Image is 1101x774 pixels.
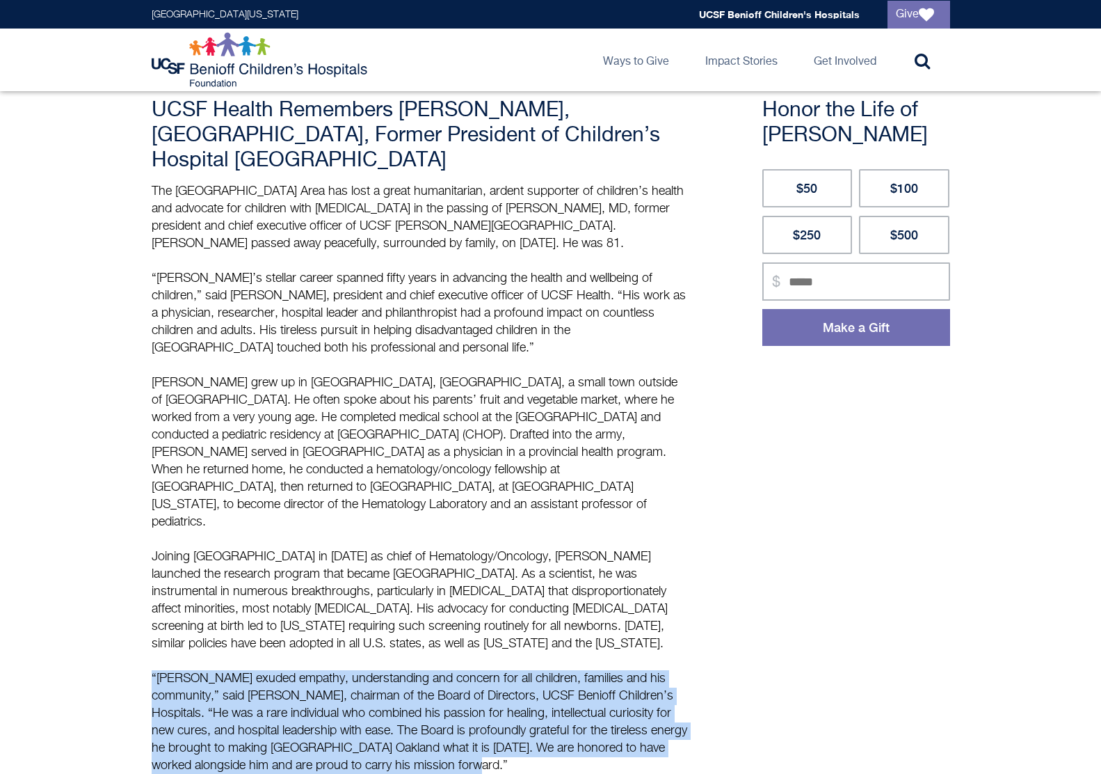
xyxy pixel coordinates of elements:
[859,216,949,254] label: $500
[152,183,687,653] p: The [GEOGRAPHIC_DATA] Area has lost a great humanitarian, ardent supporter of children’s health a...
[762,262,789,301] span: $
[762,309,950,346] button: Make a Gift
[694,29,789,91] a: Impact Stories
[859,169,949,207] label: $100
[152,32,371,88] img: Logo for UCSF Benioff Children's Hospitals Foundation
[887,1,950,29] a: Give
[152,10,298,19] a: [GEOGRAPHIC_DATA][US_STATE]
[762,169,853,207] label: $50
[762,98,950,148] h3: Honor the Life of [PERSON_NAME]
[803,29,887,91] a: Get Involved
[762,216,853,254] label: $250
[699,8,860,20] a: UCSF Benioff Children's Hospitals
[152,98,687,173] h3: UCSF Health Remembers [PERSON_NAME], [GEOGRAPHIC_DATA], Former President of Children’s Hospital [...
[592,29,680,91] a: Ways to Give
